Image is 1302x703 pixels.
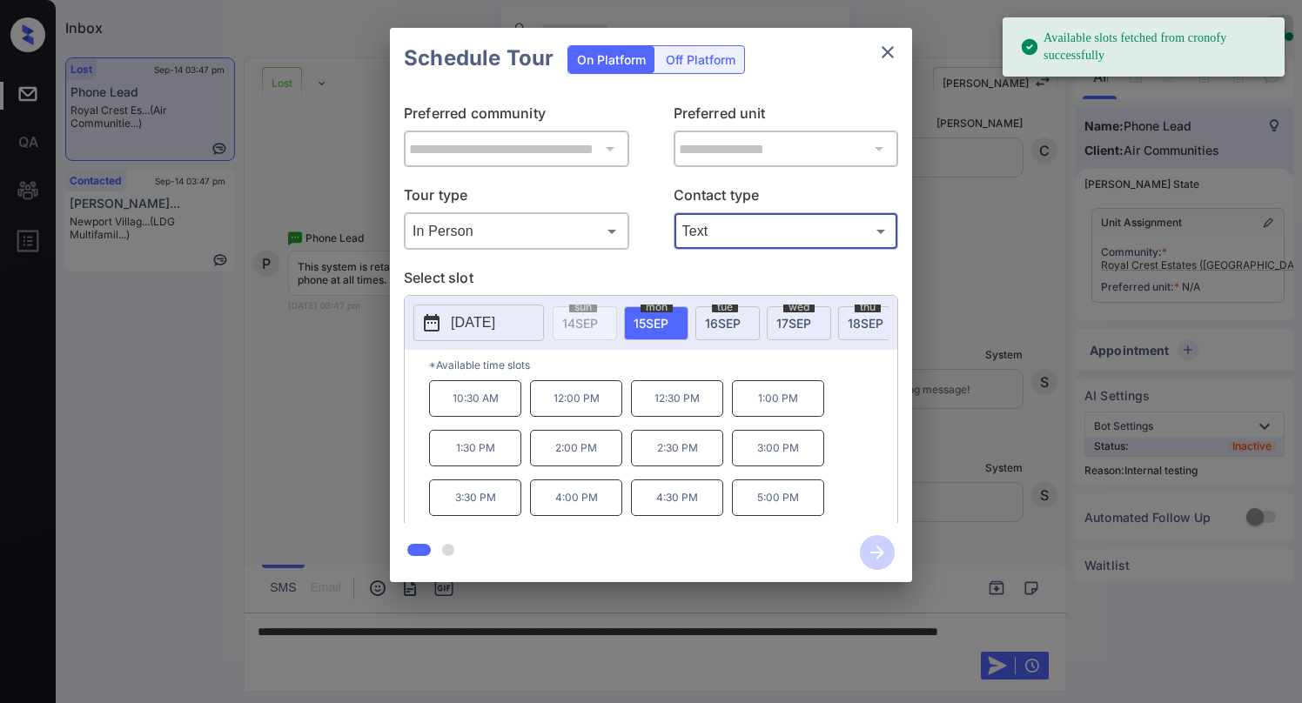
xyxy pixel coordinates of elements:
p: 4:00 PM [530,479,622,516]
p: 10:30 AM [429,380,521,417]
span: tue [712,302,738,312]
div: On Platform [568,46,654,73]
p: *Available time slots [429,350,897,380]
p: 4:30 PM [631,479,723,516]
p: 2:30 PM [631,430,723,466]
p: Select slot [404,267,898,295]
p: 3:00 PM [732,430,824,466]
div: date-select [838,306,903,340]
button: close [870,35,905,70]
p: 2:00 PM [530,430,622,466]
p: Preferred unit [674,103,899,131]
p: 12:00 PM [530,380,622,417]
span: 17 SEP [776,316,811,331]
span: 18 SEP [848,316,883,331]
div: Available slots fetched from cronofy successfully [1020,23,1271,71]
p: Tour type [404,184,629,212]
p: 12:30 PM [631,380,723,417]
p: 1:00 PM [732,380,824,417]
p: 1:30 PM [429,430,521,466]
span: 15 SEP [634,316,668,331]
h2: Schedule Tour [390,28,567,89]
span: thu [855,302,881,312]
span: 16 SEP [705,316,741,331]
div: date-select [767,306,831,340]
span: mon [641,302,673,312]
button: [DATE] [413,305,544,341]
div: date-select [695,306,760,340]
div: date-select [624,306,688,340]
p: 3:30 PM [429,479,521,516]
p: Contact type [674,184,899,212]
div: Text [678,217,895,245]
p: [DATE] [451,312,495,333]
p: Preferred community [404,103,629,131]
span: wed [783,302,815,312]
div: In Person [408,217,625,245]
p: 5:00 PM [732,479,824,516]
div: Off Platform [657,46,744,73]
